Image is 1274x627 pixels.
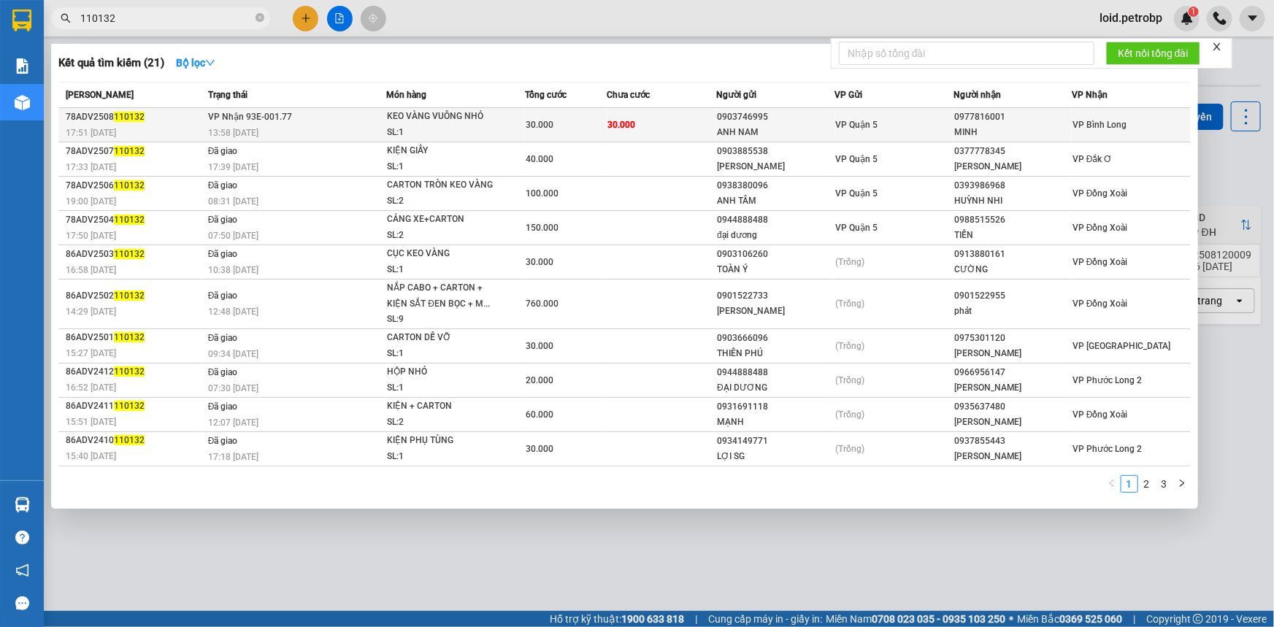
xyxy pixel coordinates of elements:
span: Món hàng [386,90,426,100]
span: 17:39 [DATE] [208,162,258,172]
span: Đã giao [208,215,238,225]
span: 30.000 [526,120,553,130]
div: [PERSON_NAME] [717,159,834,174]
span: VP Quận 5 [836,188,878,199]
h3: Kết quả tìm kiếm ( 21 ) [58,55,164,71]
span: (Trống) [836,299,865,309]
div: [PERSON_NAME] [954,449,1071,464]
span: Người gửi [716,90,756,100]
div: CARTON TRÒN KEO VÀNG [387,177,496,193]
span: VP Đồng Xoài [1072,409,1128,420]
div: 0931691118 [717,399,834,415]
button: right [1173,475,1191,493]
span: 16:52 [DATE] [66,382,116,393]
div: 0944888488 [717,365,834,380]
span: 40.000 [526,154,553,164]
span: 19:00 [DATE] [66,196,116,207]
span: Tổng cước [525,90,567,100]
div: 78ADV2507 [66,144,204,159]
div: 86ADV2502 [66,288,204,304]
button: Bộ lọcdown [164,51,227,74]
span: 15:27 [DATE] [66,348,116,358]
span: 110132 [114,146,145,156]
span: VP Phước Long 2 [1072,375,1142,385]
div: SL: 2 [387,415,496,431]
span: 17:18 [DATE] [208,452,258,462]
span: VP Đồng Xoài [1072,299,1128,309]
div: 0901522955 [954,288,1071,304]
span: close [1212,42,1222,52]
img: warehouse-icon [15,497,30,512]
div: phát [954,304,1071,319]
div: 86ADV2503 [66,247,204,262]
span: VP Đồng Xoài [1072,223,1128,233]
li: 2 [1138,475,1156,493]
span: 760.000 [526,299,559,309]
a: 2 [1139,476,1155,492]
div: MẠNH [717,415,834,430]
span: Đã giao [208,249,238,259]
div: 0377778345 [954,144,1071,159]
span: message [15,596,29,610]
span: VP Quận 5 [836,120,878,130]
span: close-circle [256,12,264,26]
span: VP [GEOGRAPHIC_DATA] [1072,341,1170,351]
span: Trạng thái [208,90,247,100]
div: [PERSON_NAME] [954,380,1071,396]
span: 07:50 [DATE] [208,231,258,241]
div: HỘP NHỎ [387,364,496,380]
div: ANH NAM [717,125,834,140]
div: SL: 2 [387,193,496,209]
div: 0938380096 [717,178,834,193]
div: 0903746995 [717,109,834,125]
span: 17:51 [DATE] [66,128,116,138]
span: 16:58 [DATE] [66,265,116,275]
div: 0393986968 [954,178,1071,193]
div: 78ADV2508 [66,109,204,125]
span: Đã giao [208,291,238,301]
span: Người nhận [953,90,1001,100]
span: 15:51 [DATE] [66,417,116,427]
span: 13:58 [DATE] [208,128,258,138]
span: VP Đắk Ơ [1072,154,1113,164]
input: Nhập số tổng đài [839,42,1094,65]
div: 0913880161 [954,247,1071,262]
span: 110132 [114,366,145,377]
div: 0944888488 [717,212,834,228]
input: Tìm tên, số ĐT hoặc mã đơn [80,10,253,26]
span: Kết nối tổng đài [1118,45,1189,61]
div: SL: 9 [387,312,496,328]
span: (Trống) [836,375,865,385]
span: 30.000 [608,120,636,130]
div: 0903885538 [717,144,834,159]
div: 86ADV2410 [66,433,204,448]
span: 110132 [114,401,145,411]
span: question-circle [15,531,29,545]
div: TIẾN [954,228,1071,243]
span: 60.000 [526,409,553,420]
span: (Trống) [836,444,865,454]
span: 12:48 [DATE] [208,307,258,317]
div: 0935637480 [954,399,1071,415]
strong: Bộ lọc [176,57,215,69]
div: SL: 1 [387,125,496,141]
div: 0901522733 [717,288,834,304]
span: 110132 [114,291,145,301]
span: 110132 [114,249,145,259]
span: [PERSON_NAME] [66,90,134,100]
span: 110132 [114,215,145,225]
li: 3 [1156,475,1173,493]
div: 0937855443 [954,434,1071,449]
span: Đã giao [208,333,238,343]
div: 0903666096 [717,331,834,346]
a: 3 [1156,476,1173,492]
span: right [1178,479,1186,488]
span: 110132 [114,180,145,191]
span: 17:33 [DATE] [66,162,116,172]
span: 17:50 [DATE] [66,231,116,241]
div: [PERSON_NAME] [954,346,1071,361]
img: logo-vxr [12,9,31,31]
span: search [61,13,71,23]
span: 150.000 [526,223,559,233]
span: 30.000 [526,257,553,267]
